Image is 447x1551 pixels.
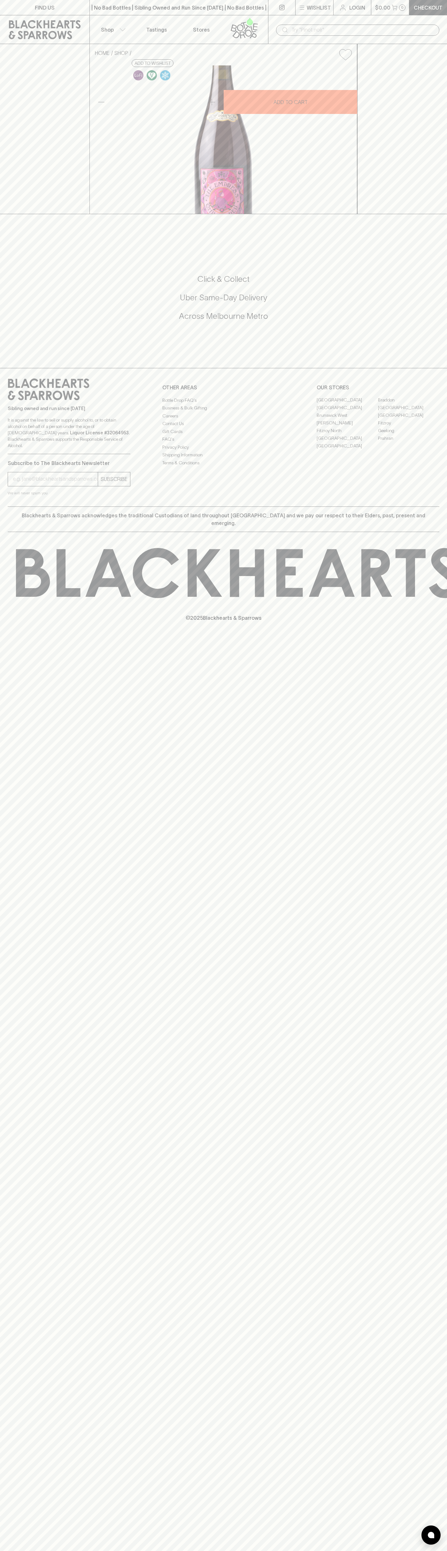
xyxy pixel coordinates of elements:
a: Fitzroy North [317,427,378,435]
a: Braddon [378,396,439,404]
a: Careers [162,412,285,420]
input: e.g. jane@blackheartsandsparrows.com.au [13,474,98,484]
p: We will never spam you [8,490,130,496]
a: [GEOGRAPHIC_DATA] [378,404,439,412]
a: [GEOGRAPHIC_DATA] [317,404,378,412]
p: 0 [401,6,404,9]
button: Add to wishlist [132,59,173,67]
input: Try "Pinot noir" [291,25,434,35]
a: Prahran [378,435,439,442]
a: Privacy Policy [162,443,285,451]
h5: Across Melbourne Metro [8,311,439,321]
a: Geelong [378,427,439,435]
img: Lo-Fi [133,70,143,80]
a: [GEOGRAPHIC_DATA] [317,396,378,404]
a: Contact Us [162,420,285,428]
button: Add to wishlist [337,47,354,63]
img: 39937.png [90,65,357,214]
p: Shop [101,26,114,34]
p: $0.00 [375,4,390,11]
p: Stores [193,26,210,34]
h5: Click & Collect [8,274,439,284]
button: SUBSCRIBE [98,472,130,486]
button: Shop [90,15,135,44]
a: Brunswick West [317,412,378,419]
a: HOME [95,50,110,56]
p: OUR STORES [317,384,439,391]
a: [GEOGRAPHIC_DATA] [317,442,378,450]
a: Shipping Information [162,451,285,459]
a: Stores [179,15,224,44]
a: FAQ's [162,436,285,443]
img: Chilled Red [160,70,170,80]
p: Tastings [146,26,167,34]
a: SHOP [114,50,128,56]
h5: Uber Same-Day Delivery [8,292,439,303]
a: [GEOGRAPHIC_DATA] [317,435,378,442]
a: Bottle Drop FAQ's [162,396,285,404]
p: Sibling owned and run since [DATE] [8,405,130,412]
a: Gift Cards [162,428,285,435]
button: ADD TO CART [224,90,357,114]
a: Wonderful as is, but a slight chill will enhance the aromatics and give it a beautiful crunch. [158,69,172,82]
img: bubble-icon [428,1532,434,1538]
p: Blackhearts & Sparrows acknowledges the traditional Custodians of land throughout [GEOGRAPHIC_DAT... [12,512,435,527]
p: Subscribe to The Blackhearts Newsletter [8,459,130,467]
img: Vegan [147,70,157,80]
p: Login [349,4,365,11]
p: OTHER AREAS [162,384,285,391]
p: Wishlist [307,4,331,11]
a: Some may call it natural, others minimum intervention, either way, it’s hands off & maybe even a ... [132,69,145,82]
p: SUBSCRIBE [101,475,127,483]
a: [GEOGRAPHIC_DATA] [378,412,439,419]
p: Checkout [414,4,443,11]
p: ADD TO CART [274,98,308,106]
a: Business & Bulk Gifting [162,404,285,412]
p: It is against the law to sell or supply alcohol to, or to obtain alcohol on behalf of a person un... [8,417,130,449]
p: FIND US [35,4,55,11]
a: Terms & Conditions [162,459,285,467]
strong: Liquor License #32064953 [70,430,129,435]
div: Call to action block [8,248,439,355]
a: Tastings [134,15,179,44]
a: Made without the use of any animal products. [145,69,158,82]
a: [PERSON_NAME] [317,419,378,427]
a: Fitzroy [378,419,439,427]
